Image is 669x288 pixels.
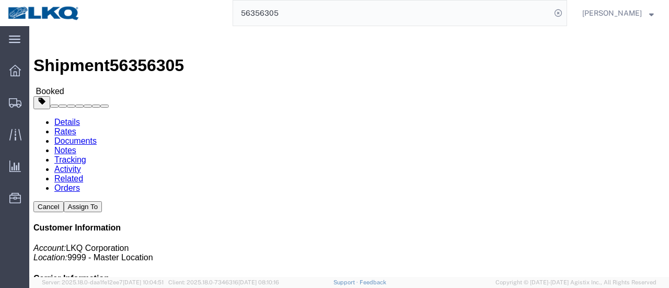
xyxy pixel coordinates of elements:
span: Client: 2025.18.0-7346316 [168,279,279,285]
a: Support [333,279,360,285]
span: Server: 2025.18.0-daa1fe12ee7 [42,279,164,285]
span: Copyright © [DATE]-[DATE] Agistix Inc., All Rights Reserved [495,278,656,287]
span: [DATE] 10:04:51 [123,279,164,285]
span: [DATE] 08:10:16 [238,279,279,285]
a: Feedback [360,279,386,285]
button: [PERSON_NAME] [582,7,654,19]
iframe: FS Legacy Container [29,26,669,277]
span: Marc Metzger [582,7,642,19]
img: logo [7,5,80,21]
input: Search for shipment number, reference number [233,1,551,26]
